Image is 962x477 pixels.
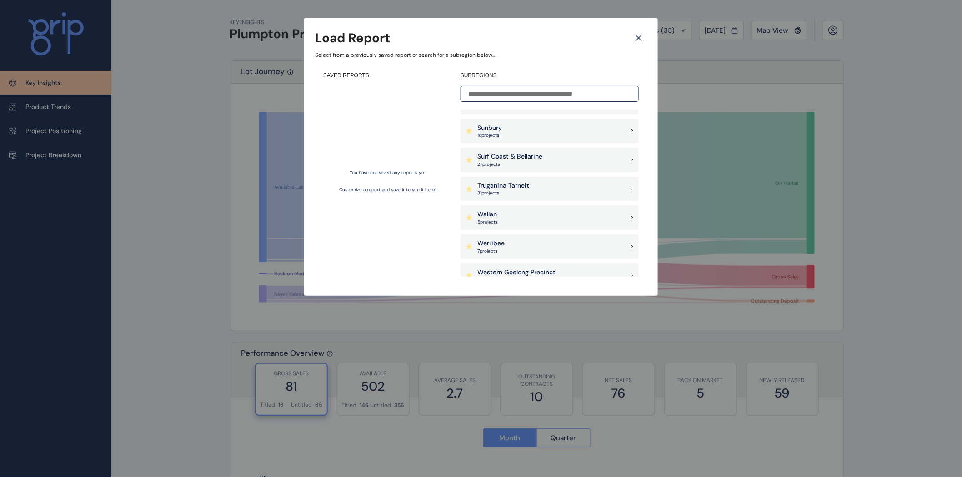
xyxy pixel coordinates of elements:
[477,190,529,196] p: 31 project s
[477,152,542,161] p: Surf Coast & Bellarine
[477,210,498,219] p: Wallan
[461,72,639,79] h4: SUBREGIONS
[477,181,529,190] p: Truganina Tarneit
[477,124,502,133] p: Sunbury
[339,187,436,193] p: Customize a report and save it to see it here!
[477,248,505,254] p: 7 project s
[350,169,426,176] p: You have not saved any reports yet
[477,161,542,168] p: 27 project s
[323,72,452,79] h4: SAVED REPORTS
[477,239,505,248] p: Werribee
[315,29,390,47] h3: Load Report
[477,219,498,225] p: 5 project s
[315,51,647,59] p: Select from a previously saved report or search for a subregion below...
[477,268,556,277] p: Western Geelong Precinct
[477,132,502,139] p: 16 project s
